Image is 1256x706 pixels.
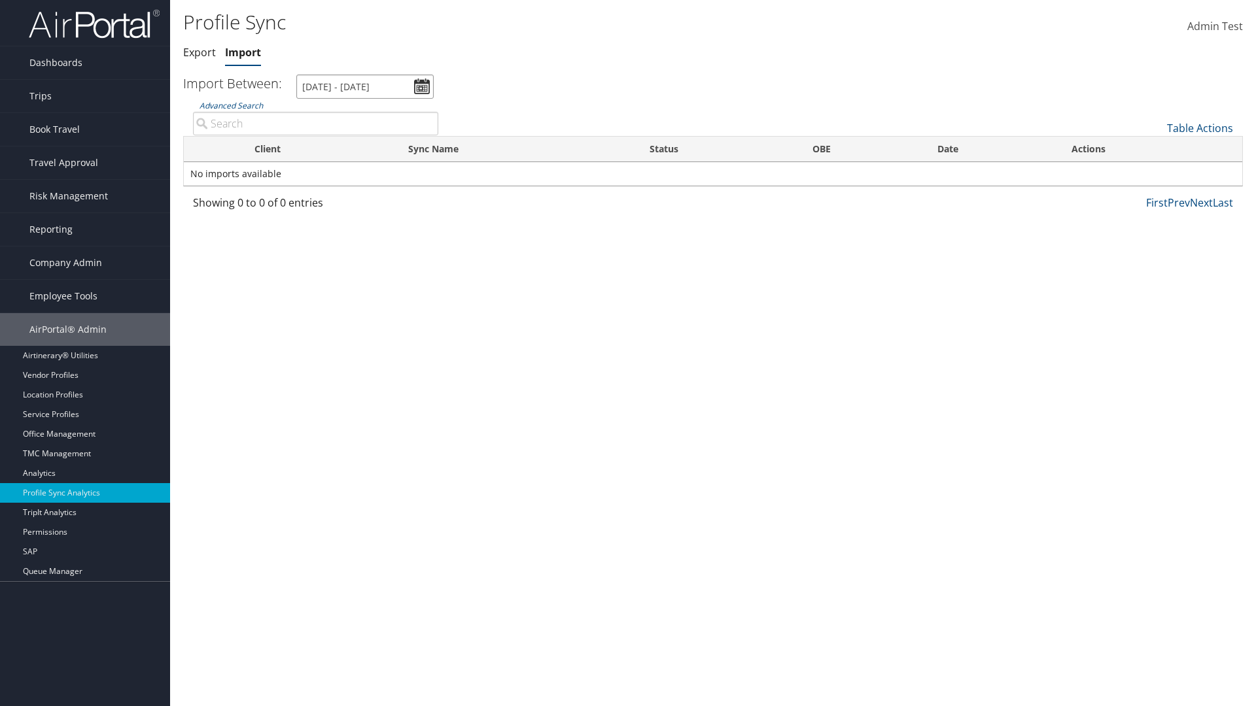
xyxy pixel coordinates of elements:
[29,8,160,39] img: airportal-logo.png
[193,112,438,135] input: Advanced Search
[29,313,107,346] span: AirPortal® Admin
[193,195,438,217] div: Showing 0 to 0 of 0 entries
[29,146,98,179] span: Travel Approval
[29,46,82,79] span: Dashboards
[29,80,52,112] span: Trips
[225,45,261,59] a: Import
[183,45,216,59] a: Export
[184,162,1242,186] td: No imports available
[29,280,97,312] span: Employee Tools
[638,137,801,162] th: Status: activate to sort column descending
[296,75,434,99] input: [DATE] - [DATE]
[183,75,282,92] h3: Import Between:
[1187,19,1243,33] span: Admin Test
[183,8,890,36] h1: Profile Sync
[200,100,263,111] a: Advanced Search
[29,180,108,212] span: Risk Management
[1146,195,1168,210] a: First
[29,246,102,279] span: Company Admin
[1168,195,1190,210] a: Prev
[1213,195,1233,210] a: Last
[1167,121,1233,135] a: Table Actions
[396,137,638,162] th: Sync Name: activate to sort column ascending
[1187,7,1243,47] a: Admin Test
[29,213,73,246] span: Reporting
[1190,195,1213,210] a: Next
[801,137,926,162] th: OBE: activate to sort column ascending
[29,113,80,146] span: Book Travel
[243,137,396,162] th: Client: activate to sort column ascending
[926,137,1060,162] th: Date: activate to sort column ascending
[1060,137,1242,162] th: Actions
